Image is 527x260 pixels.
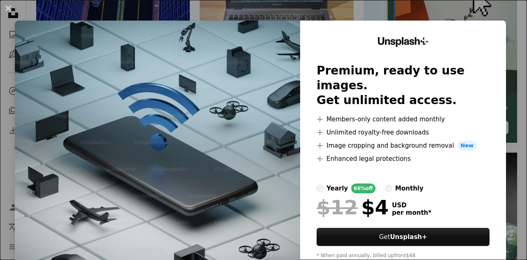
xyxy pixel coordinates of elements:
[317,114,490,124] li: Members-only content added monthly
[317,128,490,137] li: Unlimited royalty-free downloads
[317,141,490,151] li: Image cropping and background removal
[317,154,490,164] li: Enhanced legal protections
[390,233,427,241] strong: Unsplash+
[392,209,431,216] span: per month *
[457,141,477,151] span: New
[317,197,389,218] div: $4
[326,183,348,193] div: yearly
[317,63,490,108] h2: Premium, ready to use images. Get unlimited access.
[395,183,424,193] div: monthly
[317,197,358,218] span: $12
[392,202,431,209] span: USD
[317,185,323,192] input: yearly66%off
[351,183,375,193] div: 66% off
[385,185,392,192] input: monthly
[317,228,490,246] button: GetUnsplash+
